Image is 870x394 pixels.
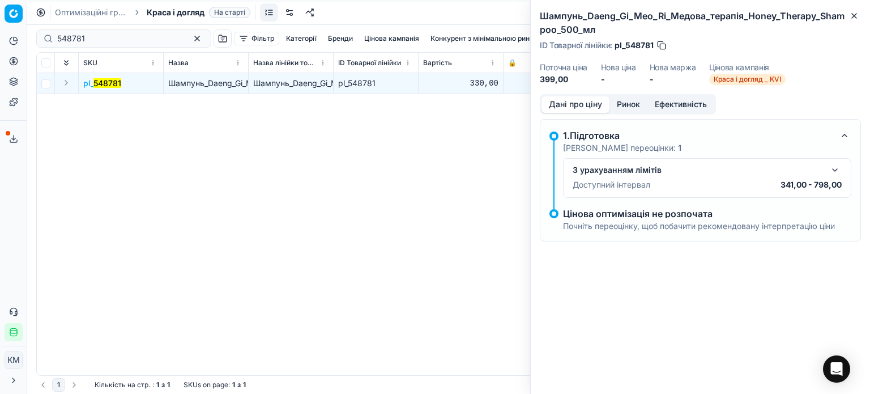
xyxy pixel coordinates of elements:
[709,63,786,71] dt: Цінова кампанія
[237,380,241,389] strong: з
[650,74,696,85] dd: -
[55,7,250,18] nav: breadcrumb
[609,96,647,113] button: Ринок
[184,380,230,389] span: SKUs on page :
[823,355,850,383] div: Open Intercom Messenger
[508,58,517,67] span: 🔒
[234,32,279,45] button: Фільтр
[36,378,81,392] nav: pagination
[83,78,121,89] span: pl_
[59,56,73,70] button: Expand all
[563,142,681,154] p: [PERSON_NAME] переоцінки:
[147,7,250,18] span: Краса і доглядНа старті
[147,7,204,18] span: Краса і догляд
[253,58,317,67] span: Назва лінійки товарів
[253,78,329,89] div: Шампунь_Daeng_Gi_Meo_Ri_Медова_терапія_Honey_Therapy_Shampoo_500_мл
[573,179,650,190] p: Доступний інтервал
[615,40,654,51] span: pl_548781
[563,221,835,232] p: Почніть переоцінку, щоб побачити рекомендовану інтерпретацію ціни
[601,74,636,85] dd: -
[95,380,170,389] div: :
[540,41,612,49] span: ID Товарної лінійки :
[282,32,321,45] button: Категорії
[232,380,235,389] strong: 1
[426,32,577,45] button: Конкурент з мінімальною ринковою ціною
[563,209,835,218] p: Цінова оптимізація не розпочата
[36,378,50,392] button: Go to previous page
[59,76,73,90] button: Expand
[52,378,65,392] button: 1
[95,380,150,389] span: Кількість на стр.
[423,58,452,67] span: Вартість
[83,58,97,67] span: SKU
[338,58,401,67] span: ID Товарної лінійки
[83,78,121,89] button: pl_548781
[5,351,22,368] span: КM
[167,380,170,389] strong: 1
[540,63,587,71] dt: Поточна ціна
[650,63,696,71] dt: Нова маржа
[423,78,498,89] div: 330,00
[647,96,714,113] button: Ефективність
[243,380,246,389] strong: 1
[540,74,587,85] dd: 399,00
[55,7,127,18] a: Оптимізаційні групи
[541,96,609,113] button: Дані про ціну
[67,378,81,392] button: Go to next page
[573,164,824,176] div: З урахуванням лімітів
[57,33,181,44] input: Пошук по SKU або назві
[156,380,159,389] strong: 1
[5,351,23,369] button: КM
[360,32,424,45] button: Цінова кампанія
[709,74,786,85] span: Краса і догляд _ KVI
[540,9,861,36] h2: Шампунь_Daeng_Gi_Meo_Ri_Медова_терапія_Honey_Therapy_Shampoo_500_мл
[563,129,833,142] div: 1.Підготовка
[161,380,165,389] strong: з
[209,7,250,18] span: На старті
[678,143,681,152] strong: 1
[93,78,121,88] mark: 548781
[338,78,413,89] div: pl_548781
[781,179,842,190] p: 341,00 - 798,00
[168,58,189,67] span: Назва
[323,32,357,45] button: Бренди
[168,78,468,88] span: Шампунь_Daeng_Gi_Meo_Ri_Медова_терапія_Honey_Therapy_Shampoo_500_мл
[601,63,636,71] dt: Нова ціна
